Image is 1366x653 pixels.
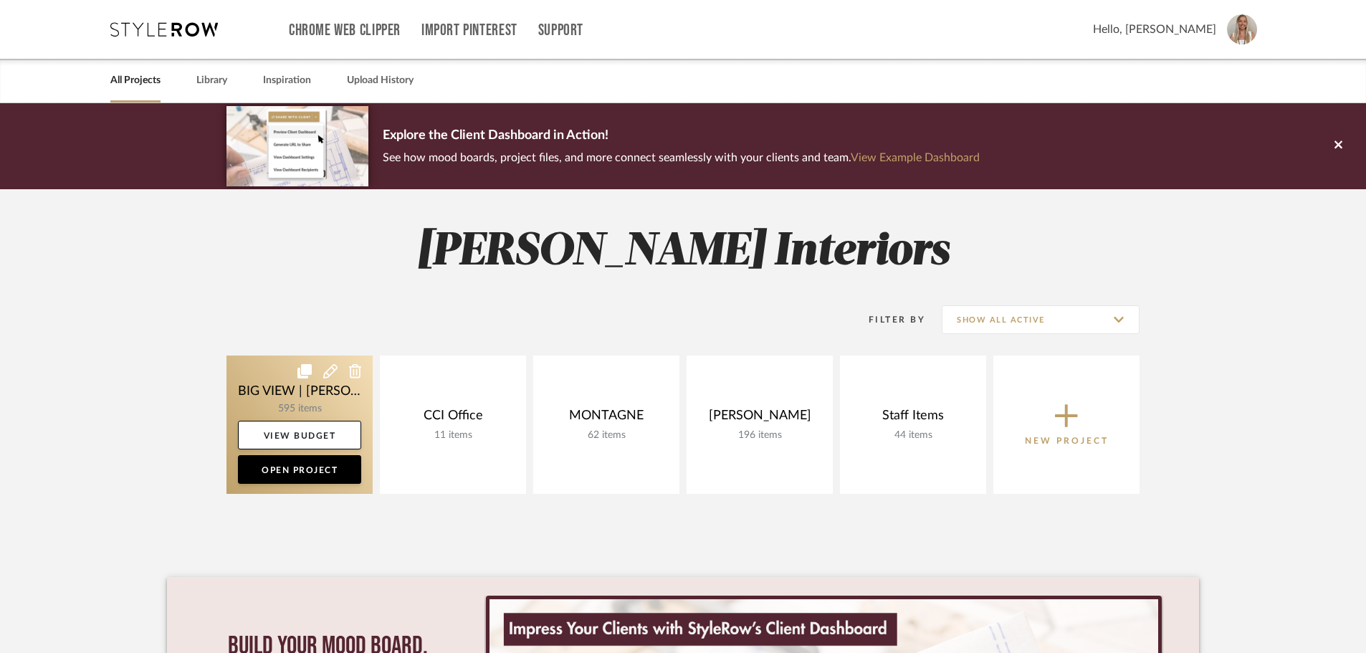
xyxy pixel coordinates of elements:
a: Open Project [238,455,361,484]
h2: [PERSON_NAME] Interiors [167,225,1199,279]
div: 44 items [851,429,975,442]
a: Inspiration [263,71,311,90]
span: Hello, [PERSON_NAME] [1093,21,1216,38]
div: [PERSON_NAME] [698,408,821,429]
div: 62 items [545,429,668,442]
a: Import Pinterest [421,24,517,37]
a: Upload History [347,71,414,90]
button: New Project [993,356,1140,494]
a: Chrome Web Clipper [289,24,401,37]
img: d5d033c5-7b12-40c2-a960-1ecee1989c38.png [226,106,368,186]
div: 196 items [698,429,821,442]
div: 11 items [391,429,515,442]
p: See how mood boards, project files, and more connect seamlessly with your clients and team. [383,148,980,168]
p: Explore the Client Dashboard in Action! [383,125,980,148]
div: MONTAGNE [545,408,668,429]
div: CCI Office [391,408,515,429]
p: New Project [1025,434,1109,448]
img: avatar [1227,14,1257,44]
a: Support [538,24,583,37]
div: Staff Items [851,408,975,429]
a: Library [196,71,227,90]
a: View Budget [238,421,361,449]
a: All Projects [110,71,161,90]
div: Filter By [850,313,925,327]
a: View Example Dashboard [851,152,980,163]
